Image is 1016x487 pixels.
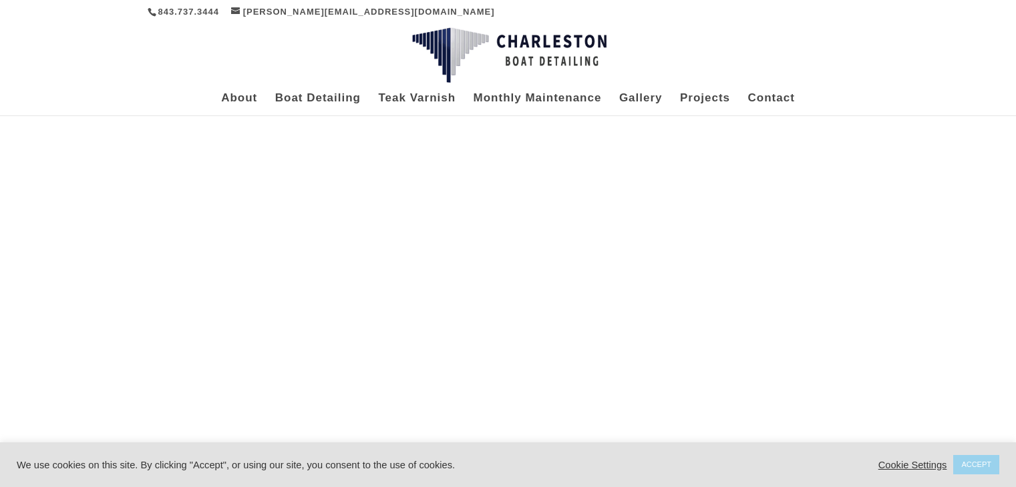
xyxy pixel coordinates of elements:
[275,93,361,115] a: Boat Detailing
[953,455,999,474] a: ACCEPT
[17,459,705,471] div: We use cookies on this site. By clicking "Accept", or using our site, you consent to the use of c...
[158,7,220,17] a: 843.737.3444
[412,27,607,83] img: Charleston Boat Detailing
[878,459,947,471] a: Cookie Settings
[680,93,730,115] a: Projects
[378,93,456,115] a: Teak Varnish
[474,93,602,115] a: Monthly Maintenance
[221,93,257,115] a: About
[231,7,495,17] a: [PERSON_NAME][EMAIL_ADDRESS][DOMAIN_NAME]
[619,93,663,115] a: Gallery
[748,93,795,115] a: Contact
